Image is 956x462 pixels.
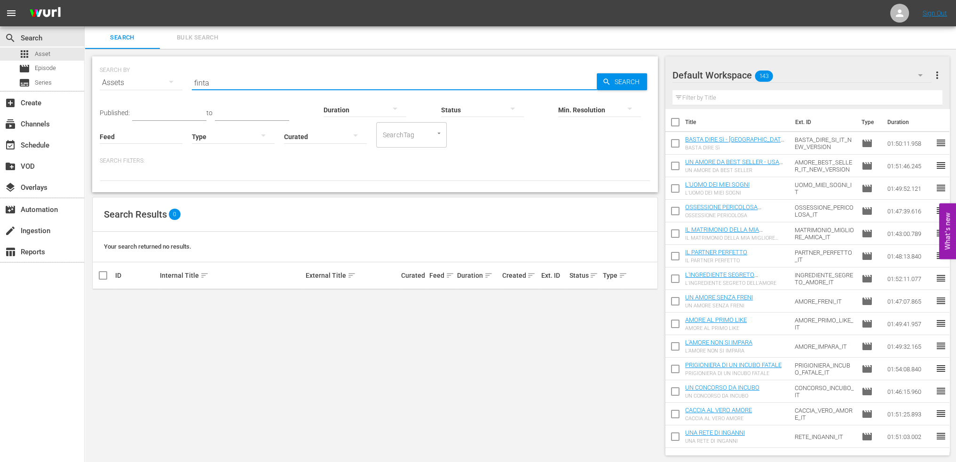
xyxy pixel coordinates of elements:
[166,32,229,43] span: Bulk Search
[685,212,787,219] div: OSSESSIONE PERICOLOSA
[685,167,787,173] div: UN AMORE DA BEST SELLER
[935,250,947,261] span: reorder
[5,118,16,130] span: Channels
[685,158,783,172] a: UN AMORE DA BEST SELLER - USA QUESTO
[935,273,947,284] span: reorder
[619,271,627,280] span: sort
[939,203,956,259] button: Open Feedback Widget
[685,280,787,286] div: L'INGREDIENTE SEGRETO DELL'AMORE
[348,271,356,280] span: sort
[446,271,454,280] span: sort
[791,132,858,155] td: BASTA_DIRE_SI_IT_NEW_VERSION
[935,295,947,306] span: reorder
[685,190,750,196] div: L'UOMO DEI MIEI SOGNI
[935,408,947,419] span: reorder
[884,425,935,448] td: 01:51:03.002
[435,129,443,138] button: Open
[5,246,16,258] span: Reports
[884,290,935,313] td: 01:47:07.865
[791,403,858,425] td: CACCIA_VERO_AMORE_IT
[5,140,16,151] span: Schedule
[791,380,858,403] td: CONCORSO_INCUBO_IT
[5,161,16,172] span: VOD
[935,227,947,239] span: reorder
[685,393,759,399] div: UN CONCORSO DA INCUBO
[429,270,455,281] div: Feed
[685,415,752,422] div: CACCIA AL VERO AMORE
[200,271,209,280] span: sort
[5,32,16,44] span: Search
[611,73,647,90] span: Search
[685,316,747,323] a: AMORE AL PRIMO LIKE
[884,358,935,380] td: 01:54:08.840
[685,294,753,301] a: UN AMORE SENZA FRENI
[861,160,873,172] span: Episode
[206,109,213,117] span: to
[856,109,882,135] th: Type
[401,272,427,279] div: Curated
[884,380,935,403] td: 01:46:15.960
[685,325,747,331] div: AMORE AL PRIMO LIKE
[5,182,16,193] span: Overlays
[861,431,873,442] span: Episode
[115,272,157,279] div: ID
[597,73,647,90] button: Search
[791,358,858,380] td: PRIGIONIERA_INCUBO_FATALE_IT
[685,181,750,188] a: L'UOMO DEI MIEI SOGNI
[19,77,30,88] span: Series
[35,78,52,87] span: Series
[884,245,935,267] td: 01:48:13.840
[935,385,947,397] span: reorder
[685,339,752,346] a: L'AMORE NON SI IMPARA
[100,109,130,117] span: Published:
[603,270,623,281] div: Type
[861,318,873,329] span: Episode
[685,204,761,225] a: OSSESSIONE PERICOLOSA (OSSESSIONE PERICOLOSA (VARIANT))
[935,340,947,352] span: reorder
[685,271,758,285] a: L'INGREDIENTE SEGRETO DELL'AMORE
[861,363,873,375] span: Episode
[935,182,947,194] span: reorder
[791,200,858,222] td: OSSESSIONE_PERICOLOSA_IT
[685,370,782,376] div: PRIGIONIERA DI UN INCUBO FATALE
[685,429,745,436] a: UNA RETE DI INGANNI
[6,8,17,19] span: menu
[35,49,50,59] span: Asset
[791,245,858,267] td: PARTNER_PERFETTO_IT
[861,138,873,149] span: Episode
[685,249,747,256] a: IL PARTNER PERFETTO
[935,137,947,149] span: reorder
[685,136,786,150] a: BASTA DIRE Sì - [GEOGRAPHIC_DATA] QUESTO
[931,70,942,81] span: more_vert
[935,363,947,374] span: reorder
[884,313,935,335] td: 01:49:41.957
[457,270,499,281] div: Duration
[527,271,536,280] span: sort
[104,243,191,250] span: Your search returned no results.
[882,109,938,135] th: Duration
[935,431,947,442] span: reorder
[23,2,68,24] img: ans4CAIJ8jUAAAAAAAAAAAAAAAAAAAAAAAAgQb4GAAAAAAAAAAAAAAAAAAAAAAAAJMjXAAAAAAAAAAAAAAAAAAAAAAAAgAT5G...
[19,48,30,60] span: Asset
[884,132,935,155] td: 01:50:11.958
[884,335,935,358] td: 01:49:32.165
[791,177,858,200] td: UOMO_MIEI_SOGNI_IT
[569,270,600,281] div: Status
[5,225,16,236] span: Ingestion
[791,267,858,290] td: INGREDIENTE_SEGRETO_AMORE_IT
[685,361,782,368] a: PRIGIONIERA DI UN INCUBO FATALE
[100,70,182,96] div: Assets
[884,200,935,222] td: 01:47:39.616
[685,407,752,414] a: CACCIA AL VERO AMORE
[923,9,947,17] a: Sign Out
[884,403,935,425] td: 01:51:25.893
[884,267,935,290] td: 01:52:11.077
[791,155,858,177] td: AMORE_BEST_SELLER_IT_NEW_VERSION
[5,204,16,215] span: Automation
[35,63,56,73] span: Episode
[685,258,747,264] div: IL PARTNER PERFETTO
[791,222,858,245] td: MATRIMONIO_MIGLIORE_AMICA_IT
[861,251,873,262] span: Episode
[590,271,598,280] span: sort
[935,205,947,216] span: reorder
